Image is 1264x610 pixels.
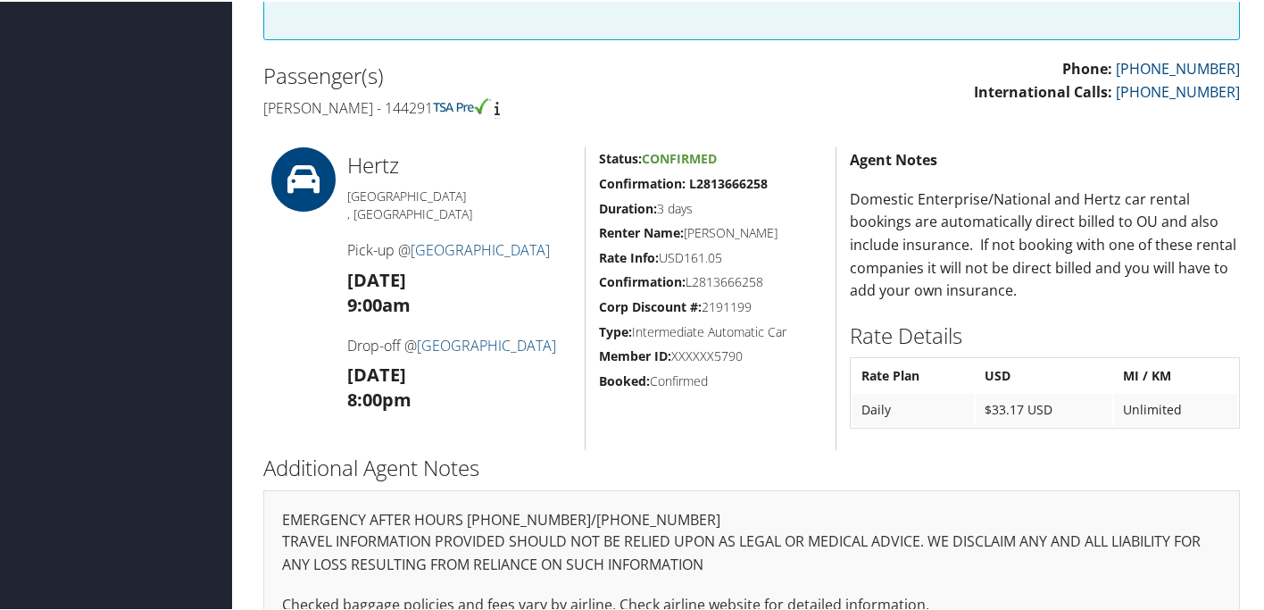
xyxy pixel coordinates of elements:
[599,148,642,165] strong: Status:
[347,238,571,258] h4: Pick-up @
[599,322,822,339] h5: Intermediate Automatic Car
[347,291,411,315] strong: 9:00am
[599,297,702,313] strong: Corp Discount #:
[599,272,822,289] h5: L2813666258
[433,96,491,113] img: tsa-precheck.png
[599,346,671,363] strong: Member ID:
[1114,358,1237,390] th: MI / KM
[852,392,974,424] td: Daily
[850,148,937,168] strong: Agent Notes
[347,386,412,410] strong: 8:00pm
[599,247,659,264] strong: Rate Info:
[974,80,1112,100] strong: International Calls:
[263,59,738,89] h2: Passenger(s)
[850,187,1240,301] p: Domestic Enterprise/National and Hertz car rental bookings are automatically direct billed to OU ...
[599,247,822,265] h5: USD161.05
[1114,392,1237,424] td: Unlimited
[852,358,974,390] th: Rate Plan
[642,148,717,165] span: Confirmed
[263,96,738,116] h4: [PERSON_NAME] - 144291
[599,371,822,389] h5: Confirmed
[599,198,657,215] strong: Duration:
[347,186,571,221] h5: [GEOGRAPHIC_DATA] , [GEOGRAPHIC_DATA]
[599,371,650,388] strong: Booked:
[599,346,822,363] h5: XXXXXX5790
[347,148,571,179] h2: Hertz
[1116,80,1240,100] a: [PHONE_NUMBER]
[599,272,686,288] strong: Confirmation:
[976,392,1113,424] td: $33.17 USD
[599,222,684,239] strong: Renter Name:
[347,361,406,385] strong: [DATE]
[347,334,571,354] h4: Drop-off @
[599,297,822,314] h5: 2191199
[417,334,556,354] a: [GEOGRAPHIC_DATA]
[263,451,1240,481] h2: Additional Agent Notes
[599,222,822,240] h5: [PERSON_NAME]
[1116,57,1240,77] a: [PHONE_NUMBER]
[599,198,822,216] h5: 3 days
[282,529,1221,574] p: TRAVEL INFORMATION PROVIDED SHOULD NOT BE RELIED UPON AS LEGAL OR MEDICAL ADVICE. WE DISCLAIM ANY...
[599,173,768,190] strong: Confirmation: L2813666258
[850,319,1240,349] h2: Rate Details
[347,266,406,290] strong: [DATE]
[1062,57,1112,77] strong: Phone:
[976,358,1113,390] th: USD
[411,238,550,258] a: [GEOGRAPHIC_DATA]
[599,322,632,338] strong: Type:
